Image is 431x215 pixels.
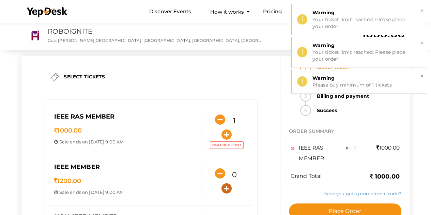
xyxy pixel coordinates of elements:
[312,81,422,88] div: Please buy minimum of 1 tickets
[149,5,191,18] a: Discover Events
[370,173,399,180] b: 1000.00
[54,139,196,145] p: ends on [DATE] 9:00 AM
[312,42,422,49] div: Warning
[54,127,82,134] span: 1000.00
[299,144,324,162] span: IEEE RAS MEMBER
[48,37,263,43] p: Gov. [PERSON_NAME][GEOGRAPHIC_DATA], [GEOGRAPHIC_DATA], [GEOGRAPHIC_DATA], [GEOGRAPHIC_DATA]
[54,177,81,185] span: 1200.00
[420,40,424,47] button: ×
[50,73,59,81] img: ticket.png
[54,189,196,196] p: ends on [DATE] 9:00 AM
[312,16,422,30] div: Your ticket limit reached. Please place your order
[208,5,246,18] button: How it works
[263,5,282,18] a: Pricing
[210,141,244,149] label: Reached limit
[313,91,401,102] strong: Billing and payment
[54,163,100,171] span: IEEE MEMBER
[59,139,69,144] span: Sale
[312,49,422,62] div: Your ticket limit reached. Please place your order
[289,128,335,134] span: ORDER SUMMARY
[313,105,401,116] strong: Success
[54,113,114,120] span: IEEE RAS MEMBER
[420,72,424,80] button: ×
[313,62,401,73] strong: Select Ticket
[291,172,322,180] label: Grand Total
[59,189,69,195] span: Sale
[420,7,424,15] button: ×
[376,144,399,151] span: 1000.00
[28,29,43,44] img: RSPMBPJE_small.png
[64,73,105,80] label: SELECT TICKETS
[312,75,422,81] div: Warning
[329,208,361,214] span: Place Order
[48,27,92,35] a: ROBOIGNITE
[323,191,401,196] a: Have you got a promotional code?
[345,144,356,151] span: x 1
[312,9,422,16] div: Warning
